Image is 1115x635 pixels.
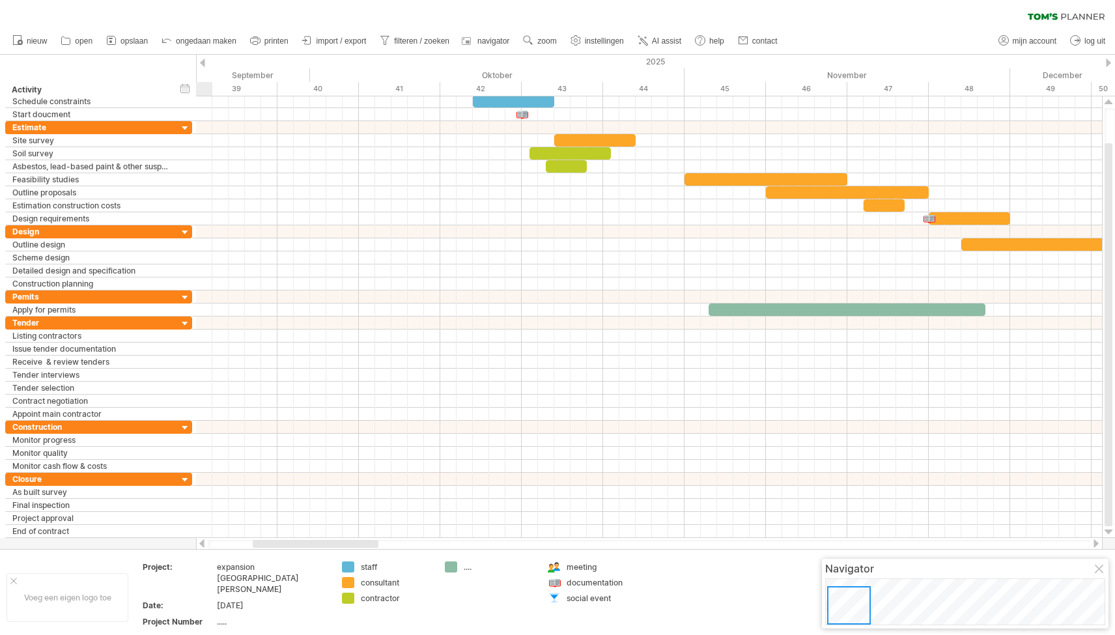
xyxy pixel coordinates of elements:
[440,82,522,96] div: 42
[12,434,171,446] div: Monitor progress
[585,36,624,46] span: instellingen
[7,573,128,622] div: Voeg een eigen logo toe
[359,82,440,96] div: 41
[567,577,638,588] div: documentation
[567,561,638,572] div: meeting
[12,343,171,355] div: Issue tender documentation
[12,238,171,251] div: Outline design
[12,225,171,238] div: Design
[310,68,685,82] div: Oktober 2025
[929,82,1010,96] div: 48
[12,173,171,186] div: Feasibility studies
[196,82,277,96] div: 39
[158,33,240,49] a: ongedaan maken
[634,33,685,49] a: AI assist
[1013,36,1056,46] span: mijn account
[143,616,214,627] div: Project Number
[12,512,171,524] div: Project approval
[12,121,171,134] div: Estimate
[12,499,171,511] div: Final inspection
[361,561,432,572] div: staff
[12,83,171,96] div: Activity
[12,447,171,459] div: Monitor quality
[27,36,47,46] span: nieuw
[264,36,289,46] span: printen
[520,33,560,49] a: zoom
[537,36,556,46] span: zoom
[12,264,171,277] div: Detailed design and specification
[12,199,171,212] div: Estimation construction costs
[12,147,171,160] div: Soil survey
[217,600,326,611] div: [DATE]
[12,421,171,433] div: Construction
[460,33,513,49] a: navigator
[567,33,628,49] a: instellingen
[12,330,171,342] div: Listing contractors
[464,561,535,572] div: ....
[752,36,778,46] span: contact
[12,356,171,368] div: Receive & review tenders
[9,33,51,49] a: nieuw
[12,460,171,472] div: Monitor cash flow & costs
[394,36,449,46] span: filteren / zoeken
[12,186,171,199] div: Outline proposals
[103,33,152,49] a: opslaan
[217,616,326,627] div: .....
[143,561,214,572] div: Project:
[12,473,171,485] div: Closure
[603,82,685,96] div: 44
[277,82,359,96] div: 40
[176,36,236,46] span: ongedaan maken
[120,36,148,46] span: opslaan
[685,68,1010,82] div: November 2025
[522,82,603,96] div: 43
[247,33,292,49] a: printen
[692,33,728,49] a: help
[735,33,782,49] a: contact
[12,486,171,498] div: As built survey
[1067,33,1109,49] a: log uit
[12,160,171,173] div: Asbestos, lead-based paint & other suspect materials
[12,317,171,329] div: Tender
[12,134,171,147] div: Site survey
[12,525,171,537] div: End of contract
[766,82,847,96] div: 46
[995,33,1060,49] a: mijn account
[57,33,96,49] a: open
[12,369,171,381] div: Tender interviews
[825,562,1105,575] div: Navigator
[847,82,929,96] div: 47
[12,251,171,264] div: Scheme design
[12,382,171,394] div: Tender selection
[361,593,432,604] div: contractor
[75,36,92,46] span: open
[652,36,681,46] span: AI assist
[376,33,453,49] a: filteren / zoeken
[12,277,171,290] div: Construction planning
[12,108,171,120] div: Start doucment
[12,408,171,420] div: Appoint main contractor
[567,593,638,604] div: social event
[685,82,766,96] div: 45
[12,395,171,407] div: Contract negotiation
[1010,82,1092,96] div: 49
[299,33,371,49] a: import / export
[477,36,509,46] span: navigator
[217,561,326,595] div: expansion [GEOGRAPHIC_DATA][PERSON_NAME]
[143,600,214,611] div: Date:
[1084,36,1105,46] span: log uit
[12,95,171,107] div: Schedule constraints
[12,212,171,225] div: Design requirements
[12,290,171,303] div: Pemits
[12,303,171,316] div: Apply for permits
[361,577,432,588] div: consultant
[317,36,367,46] span: import / export
[709,36,724,46] span: help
